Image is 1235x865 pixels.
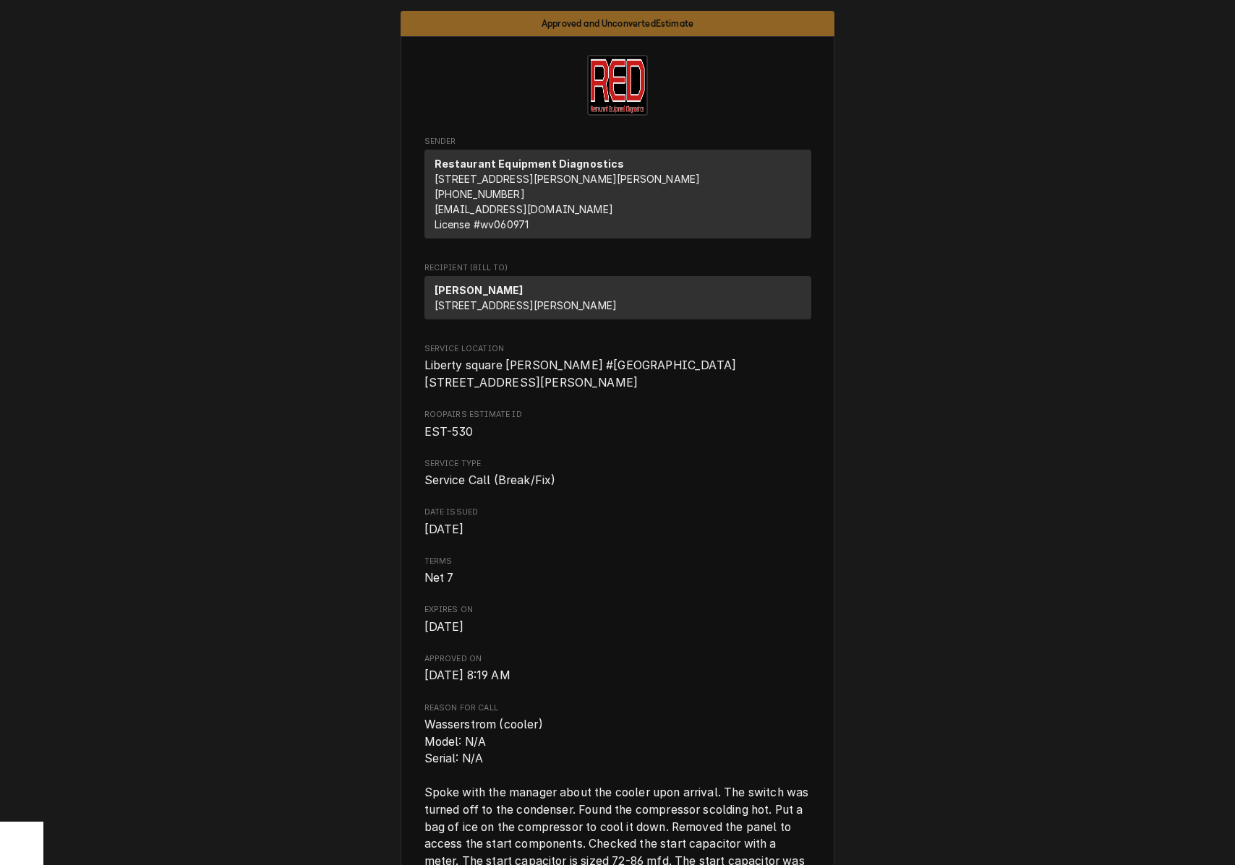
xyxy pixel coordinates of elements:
[424,668,510,682] span: [DATE] 8:19 AM
[424,702,811,714] span: Reason for Call
[435,173,701,185] span: [STREET_ADDRESS][PERSON_NAME][PERSON_NAME]
[424,262,811,326] div: Estimate Recipient
[401,11,834,36] div: Status
[435,218,529,231] span: License # wv060971
[424,667,811,684] span: Approved On
[587,55,648,116] img: Logo
[424,472,811,489] span: Service Type
[424,653,811,665] span: Approved On
[424,653,811,684] div: Approved On
[424,507,811,518] span: Date Issued
[424,150,811,238] div: Sender
[424,619,811,636] span: Expires On
[424,357,811,391] span: Service Location
[424,423,811,441] span: Roopairs Estimate ID
[435,203,613,215] a: [EMAIL_ADDRESS][DOMAIN_NAME]
[435,158,625,170] strong: Restaurant Equipment Diagnostics
[424,276,811,319] div: Recipient (Bill To)
[424,571,454,585] span: Net 7
[435,188,525,200] a: [PHONE_NUMBER]
[424,343,811,355] span: Service Location
[424,604,811,635] div: Expires On
[424,358,737,390] span: Liberty square [PERSON_NAME] #[GEOGRAPHIC_DATA][STREET_ADDRESS][PERSON_NAME]
[435,284,524,296] strong: [PERSON_NAME]
[424,136,811,245] div: Estimate Sender
[424,522,464,536] span: [DATE]
[424,507,811,538] div: Date Issued
[424,136,811,147] span: Sender
[424,458,811,470] span: Service Type
[424,262,811,274] span: Recipient (Bill To)
[424,556,811,587] div: Terms
[424,409,811,421] span: Roopairs Estimate ID
[542,19,693,28] span: Approved and Unconverted Estimate
[424,343,811,392] div: Service Location
[424,620,464,634] span: [DATE]
[424,458,811,489] div: Service Type
[424,276,811,325] div: Recipient (Bill To)
[424,604,811,616] span: Expires On
[424,569,811,587] span: Terms
[424,473,556,487] span: Service Call (Break/Fix)
[424,150,811,244] div: Sender
[424,409,811,440] div: Roopairs Estimate ID
[424,556,811,567] span: Terms
[435,299,617,311] span: [STREET_ADDRESS][PERSON_NAME]
[424,521,811,538] span: Date Issued
[424,425,474,439] span: EST-530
